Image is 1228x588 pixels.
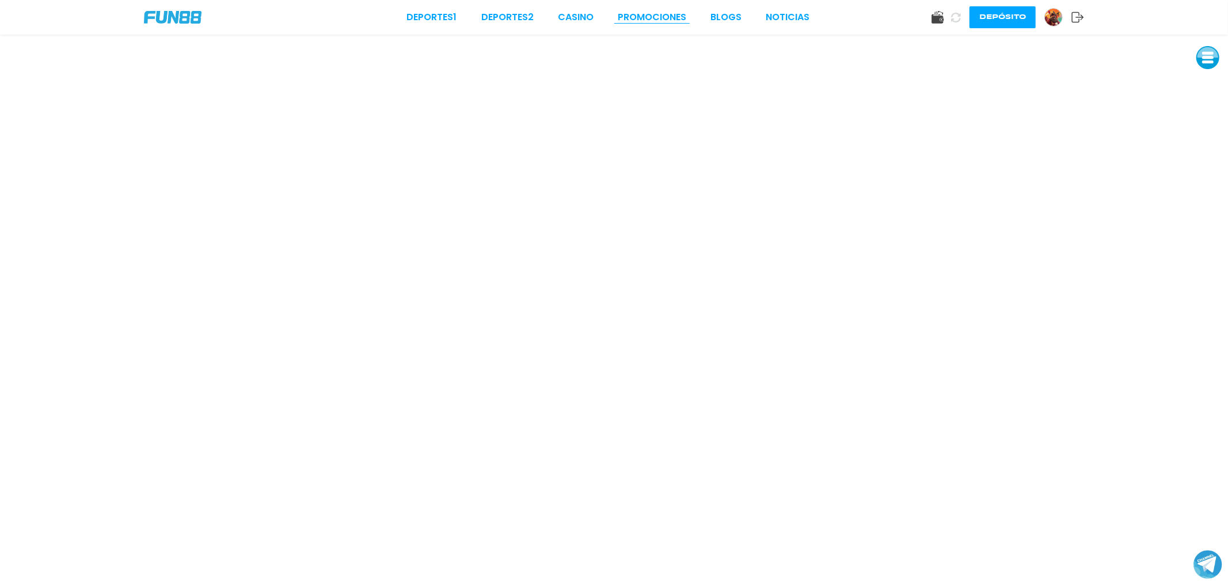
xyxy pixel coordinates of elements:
a: Promociones [618,10,686,24]
a: Avatar [1044,8,1071,26]
img: Avatar [1045,9,1062,26]
img: Company Logo [144,11,202,24]
a: CASINO [558,10,594,24]
button: Depósito [970,6,1036,28]
a: NOTICIAS [766,10,809,24]
a: Deportes1 [407,10,457,24]
a: BLOGS [710,10,742,24]
button: Join telegram channel [1193,549,1222,579]
a: Deportes2 [481,10,534,24]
